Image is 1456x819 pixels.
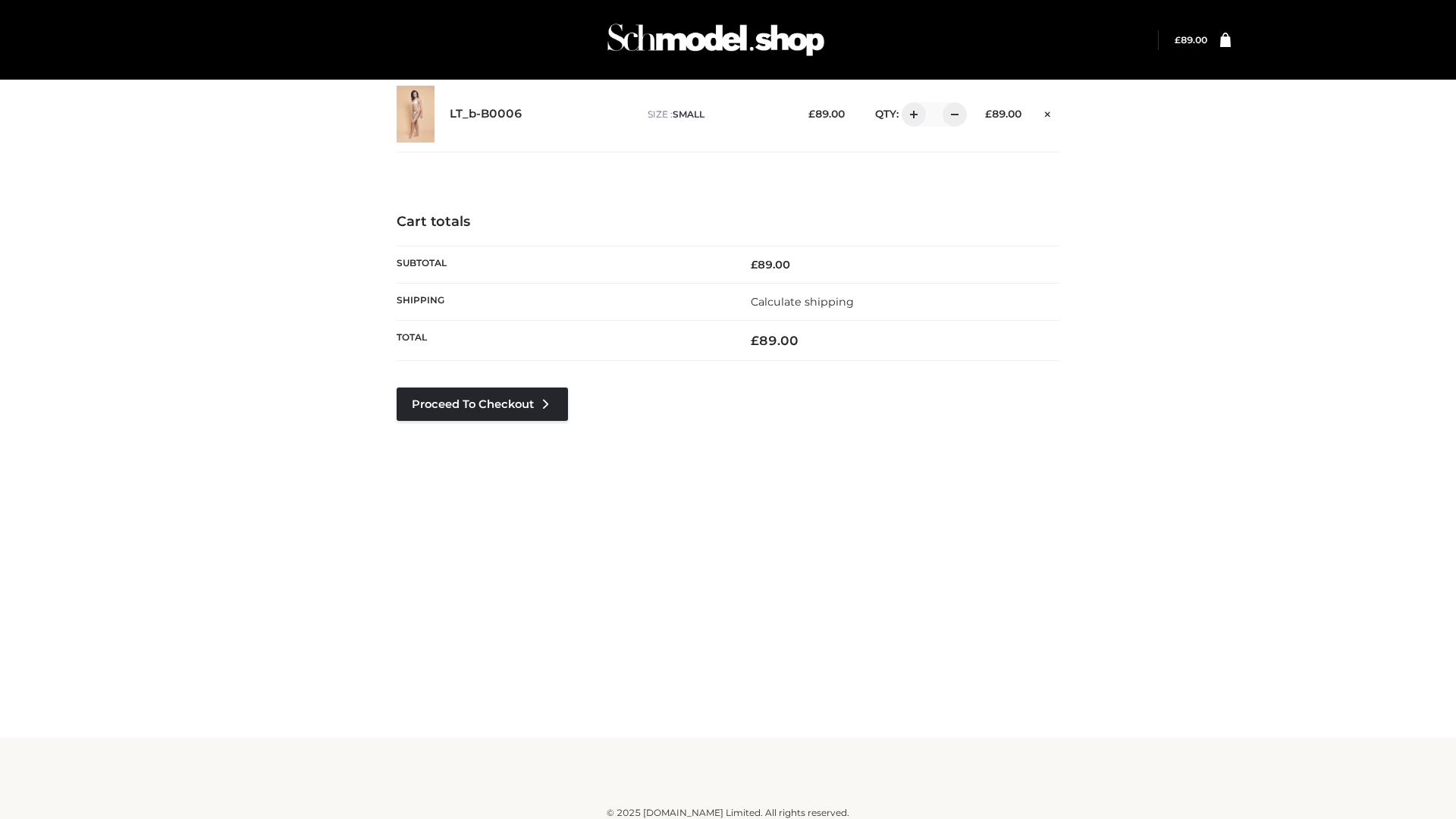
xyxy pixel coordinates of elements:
bdi: 89.00 [808,108,845,120]
span: £ [808,108,815,120]
span: £ [751,258,758,271]
a: Proceed to Checkout [397,388,568,421]
th: Total [397,321,728,361]
span: £ [985,108,992,120]
th: Shipping [397,283,728,320]
span: £ [1175,34,1181,45]
span: £ [751,333,759,348]
bdi: 89.00 [985,108,1021,120]
div: QTY: [860,102,962,127]
th: Subtotal [397,246,728,283]
a: LT_b-B0006 [450,107,522,121]
a: Calculate shipping [751,295,854,309]
bdi: 89.00 [751,258,790,271]
img: Schmodel Admin 964 [602,10,830,70]
img: LT_b-B0006 - SMALL [397,86,435,143]
span: SMALL [673,108,704,120]
a: £89.00 [1175,34,1207,45]
p: size : [648,108,785,121]
h4: Cart totals [397,214,1059,231]
a: Remove this item [1037,102,1059,122]
bdi: 89.00 [751,333,799,348]
bdi: 89.00 [1175,34,1207,45]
